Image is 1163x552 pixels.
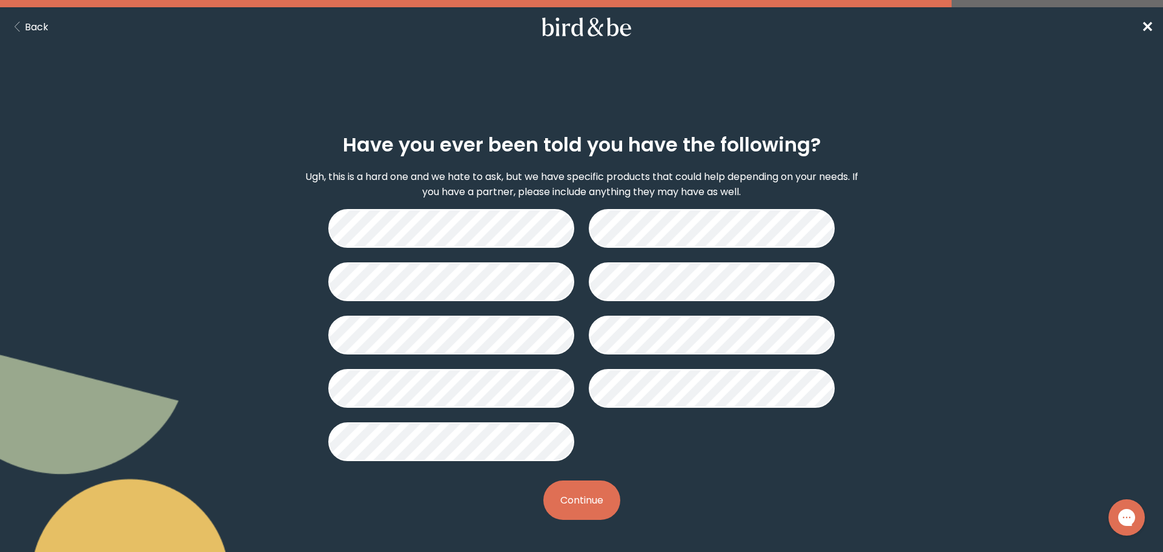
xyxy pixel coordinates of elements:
[343,130,821,159] h2: Have you ever been told you have the following?
[1102,495,1151,540] iframe: Gorgias live chat messenger
[300,169,863,199] p: Ugh, this is a hard one and we hate to ask, but we have specific products that could help dependi...
[543,481,620,520] button: Continue
[1141,17,1153,37] span: ✕
[1141,16,1153,38] a: ✕
[10,19,48,35] button: Back Button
